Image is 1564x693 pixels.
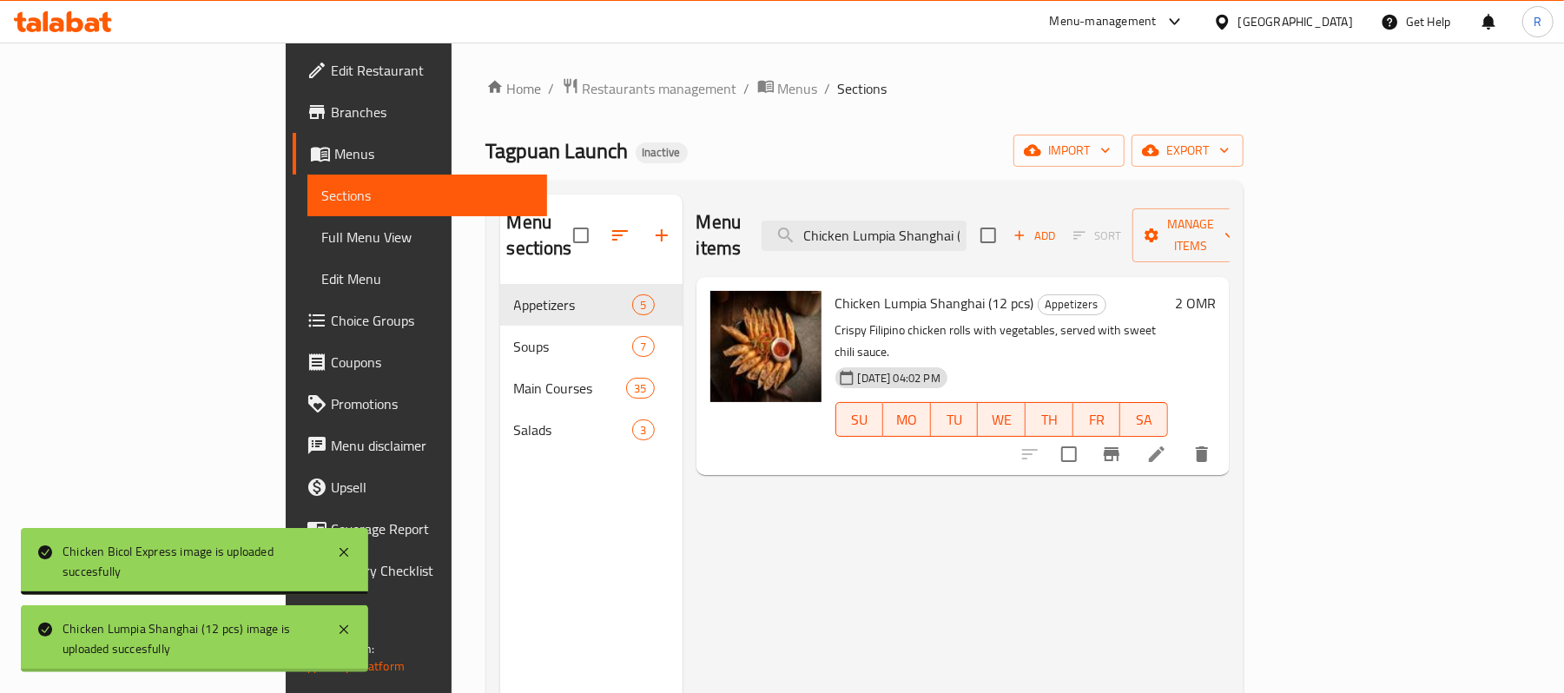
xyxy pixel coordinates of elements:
[331,102,533,122] span: Branches
[1027,140,1111,162] span: import
[307,175,547,216] a: Sections
[633,422,653,439] span: 3
[63,619,320,658] div: Chicken Lumpia Shanghai (12 pcs) image is uploaded succesfully
[851,370,947,386] span: [DATE] 04:02 PM
[331,60,533,81] span: Edit Restaurant
[500,409,683,451] div: Salads3
[1051,436,1087,472] span: Select to update
[321,268,533,289] span: Edit Menu
[641,214,683,256] button: Add section
[1006,222,1062,249] button: Add
[1011,226,1058,246] span: Add
[293,383,547,425] a: Promotions
[1146,214,1235,257] span: Manage items
[890,407,924,432] span: MO
[293,300,547,341] a: Choice Groups
[1050,11,1157,32] div: Menu-management
[762,221,967,251] input: search
[970,217,1006,254] span: Select section
[514,419,633,440] span: Salads
[778,78,818,99] span: Menus
[1175,291,1216,315] h6: 2 OMR
[985,407,1019,432] span: WE
[331,352,533,373] span: Coupons
[835,290,1034,316] span: Chicken Lumpia Shanghai (12 pcs)
[293,508,547,550] a: Coverage Report
[331,393,533,414] span: Promotions
[500,326,683,367] div: Soups7
[562,77,737,100] a: Restaurants management
[1062,222,1132,249] span: Select section first
[1127,407,1161,432] span: SA
[331,560,533,581] span: Grocery Checklist
[633,339,653,355] span: 7
[514,294,633,315] span: Appetizers
[331,477,533,498] span: Upsell
[293,133,547,175] a: Menus
[636,142,688,163] div: Inactive
[1026,402,1073,437] button: TH
[627,380,653,397] span: 35
[1073,402,1121,437] button: FR
[710,291,822,402] img: Chicken Lumpia Shanghai (12 pcs)
[835,320,1168,363] p: Crispy Filipino chicken rolls with vegetables, served with sweet chili sauce.
[500,277,683,458] nav: Menu sections
[293,466,547,508] a: Upsell
[931,402,979,437] button: TU
[486,77,1244,100] nav: breadcrumb
[1146,444,1167,465] a: Edit menu item
[1181,433,1223,475] button: delete
[636,145,688,160] span: Inactive
[293,341,547,383] a: Coupons
[1080,407,1114,432] span: FR
[583,78,737,99] span: Restaurants management
[514,378,627,399] span: Main Courses
[331,310,533,331] span: Choice Groups
[500,284,683,326] div: Appetizers5
[757,77,818,100] a: Menus
[835,402,884,437] button: SU
[334,143,533,164] span: Menus
[938,407,972,432] span: TU
[293,91,547,133] a: Branches
[978,402,1026,437] button: WE
[321,227,533,247] span: Full Menu View
[1038,294,1106,315] div: Appetizers
[1039,294,1105,314] span: Appetizers
[486,131,629,170] span: Tagpuan Launch
[63,542,320,581] div: Chicken Bicol Express image is uploaded succesfully
[307,216,547,258] a: Full Menu View
[331,518,533,539] span: Coverage Report
[293,550,547,591] a: Grocery Checklist
[1033,407,1066,432] span: TH
[1132,208,1249,262] button: Manage items
[744,78,750,99] li: /
[1120,402,1168,437] button: SA
[883,402,931,437] button: MO
[838,78,888,99] span: Sections
[307,258,547,300] a: Edit Menu
[1132,135,1244,167] button: export
[1006,222,1062,249] span: Add item
[1534,12,1541,31] span: R
[599,214,641,256] span: Sort sections
[1238,12,1353,31] div: [GEOGRAPHIC_DATA]
[632,419,654,440] div: items
[696,209,742,261] h2: Menu items
[1091,433,1132,475] button: Branch-specific-item
[843,407,877,432] span: SU
[633,297,653,313] span: 5
[331,435,533,456] span: Menu disclaimer
[514,336,633,357] span: Soups
[293,425,547,466] a: Menu disclaimer
[1145,140,1230,162] span: export
[549,78,555,99] li: /
[293,49,547,91] a: Edit Restaurant
[825,78,831,99] li: /
[500,367,683,409] div: Main Courses35
[321,185,533,206] span: Sections
[1013,135,1125,167] button: import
